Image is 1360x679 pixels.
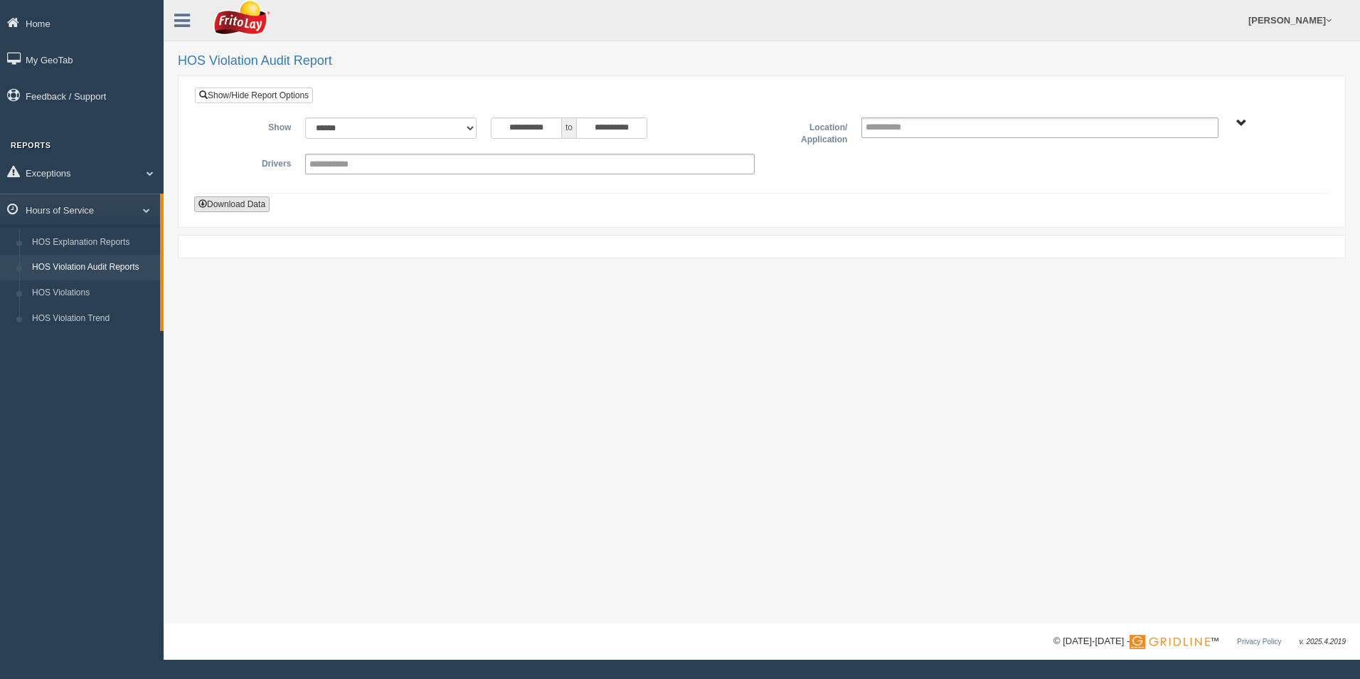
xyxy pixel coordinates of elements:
a: HOS Violation Trend [26,306,160,332]
label: Show [206,117,298,135]
span: v. 2025.4.2019 [1300,638,1346,646]
a: Show/Hide Report Options [195,88,313,103]
a: Privacy Policy [1237,638,1281,646]
span: to [562,117,576,139]
label: Location/ Application [762,117,854,147]
button: Download Data [194,196,270,212]
img: Gridline [1130,635,1210,649]
a: HOS Explanation Reports [26,230,160,256]
a: HOS Violations [26,280,160,306]
a: HOS Violation Audit Reports [26,255,160,280]
div: © [DATE]-[DATE] - ™ [1053,634,1346,649]
h2: HOS Violation Audit Report [178,54,1346,68]
label: Drivers [206,154,298,171]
